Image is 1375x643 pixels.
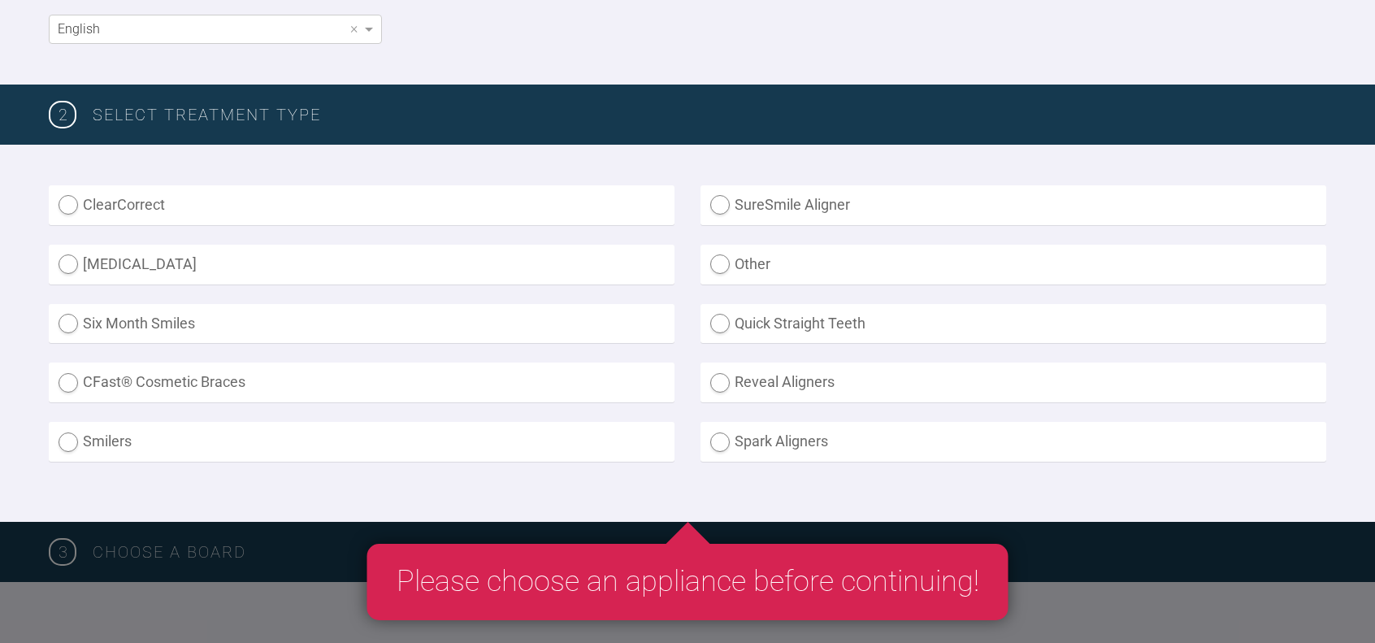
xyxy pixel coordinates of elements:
[350,21,358,36] span: ×
[49,185,674,225] label: ClearCorrect
[93,102,1326,128] h3: SELECT TREATMENT TYPE
[367,544,1008,620] div: Please choose an appliance before continuing!
[701,422,1326,462] label: Spark Aligners
[49,245,674,285] label: [MEDICAL_DATA]
[49,304,674,344] label: Six Month Smiles
[701,304,1326,344] label: Quick Straight Teeth
[49,422,674,462] label: Smilers
[701,363,1326,402] label: Reveal Aligners
[347,15,361,43] span: Clear value
[701,185,1326,225] label: SureSmile Aligner
[49,363,674,402] label: CFast® Cosmetic Braces
[701,245,1326,285] label: Other
[58,21,100,37] span: English
[49,101,76,128] span: 2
